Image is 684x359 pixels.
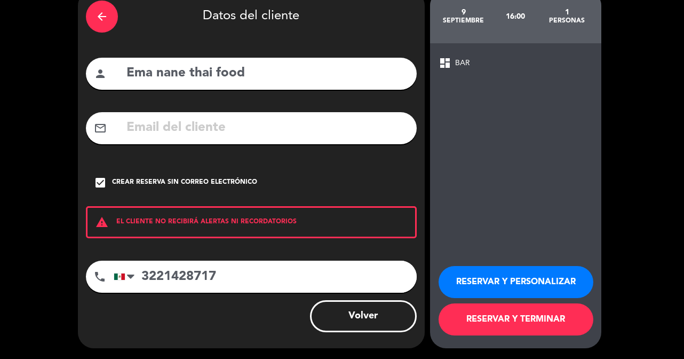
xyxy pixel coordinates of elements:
div: Crear reserva sin correo electrónico [112,177,257,188]
span: BAR [455,57,470,69]
button: RESERVAR Y PERSONALIZAR [439,266,593,298]
div: personas [541,17,593,25]
div: 9 [438,8,490,17]
div: septiembre [438,17,490,25]
div: EL CLIENTE NO RECIBIRÁ ALERTAS NI RECORDATORIOS [86,206,417,238]
i: person [94,67,107,80]
i: warning [88,216,116,229]
i: arrow_back [96,10,108,23]
button: Volver [310,300,417,332]
span: dashboard [439,57,451,69]
input: Número de teléfono... [114,261,417,293]
input: Email del cliente [125,117,409,139]
i: check_box [94,176,107,189]
input: Nombre del cliente [125,63,409,84]
i: mail_outline [94,122,107,135]
div: Mexico (México): +52 [114,261,139,292]
i: phone [93,270,106,283]
button: RESERVAR Y TERMINAR [439,303,593,335]
div: 1 [541,8,593,17]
